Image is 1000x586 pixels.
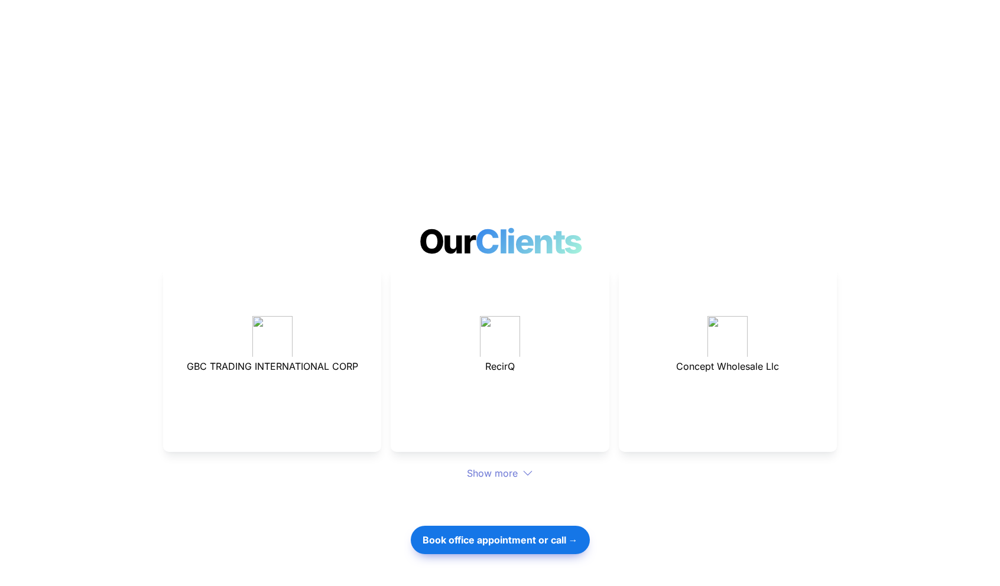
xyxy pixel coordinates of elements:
[163,466,837,480] div: Show more
[411,520,590,560] a: Book office appointment or call →
[423,534,578,546] strong: Book office appointment or call →
[676,360,779,372] span: Concept Wholesale Llc
[411,526,590,554] button: Book office appointment or call →
[419,222,476,262] span: Our
[475,222,588,262] span: Clients
[485,360,515,372] span: RecirQ
[187,360,358,372] span: GBC TRADING INTERNATIONAL CORP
